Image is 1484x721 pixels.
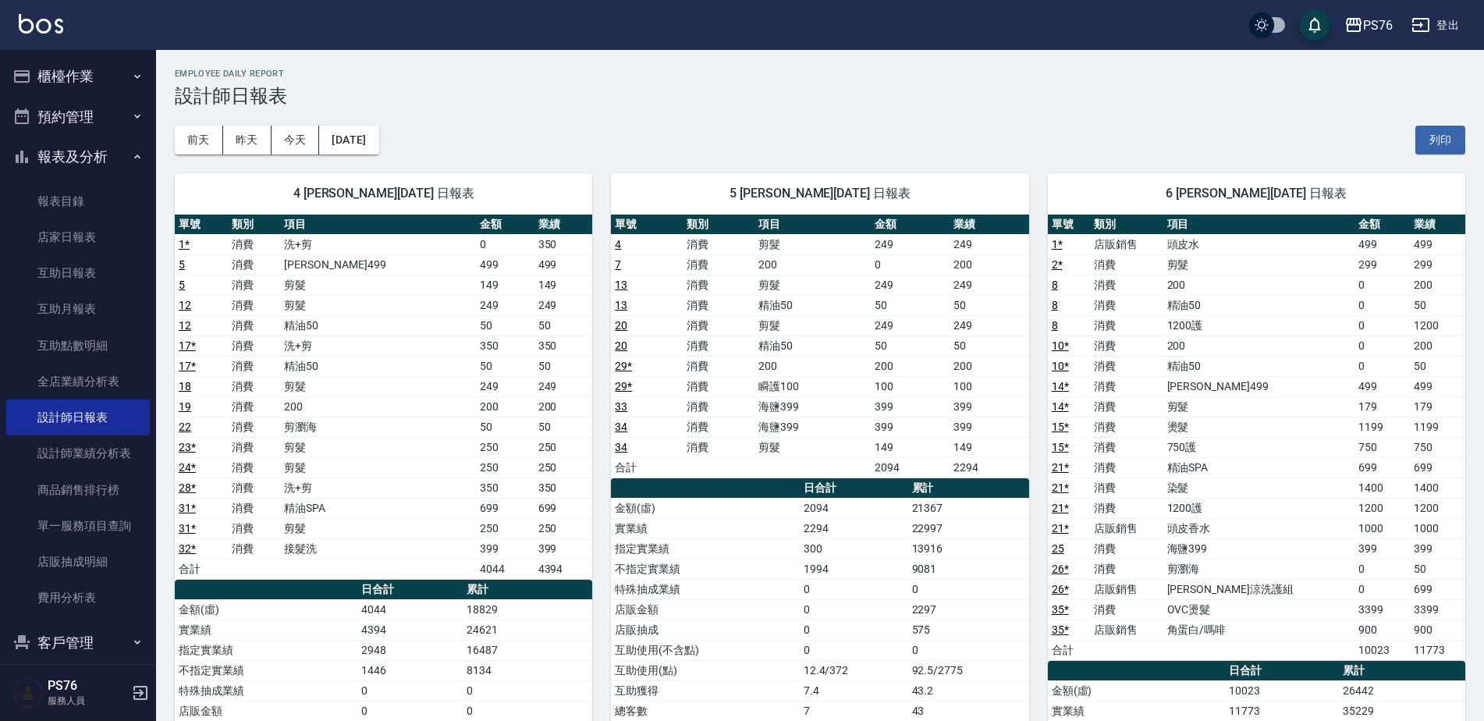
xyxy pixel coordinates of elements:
[1163,498,1354,518] td: 1200護
[908,579,1029,599] td: 0
[6,97,150,137] button: 預約管理
[611,620,799,640] td: 店販抽成
[1090,336,1163,356] td: 消費
[476,457,534,478] td: 250
[280,254,475,275] td: [PERSON_NAME]499
[6,400,150,435] a: 設計師日報表
[683,295,754,315] td: 消費
[611,579,799,599] td: 特殊抽成業績
[280,315,475,336] td: 精油50
[1299,9,1330,41] button: save
[1354,437,1410,457] td: 750
[534,315,593,336] td: 50
[1163,336,1354,356] td: 200
[1410,215,1465,235] th: 業績
[175,69,1465,79] h2: Employee Daily Report
[1163,356,1354,376] td: 精油50
[615,319,627,332] a: 20
[228,215,281,235] th: 類別
[908,599,1029,620] td: 2297
[1410,538,1465,559] td: 399
[228,437,281,457] td: 消費
[476,336,534,356] td: 350
[754,295,871,315] td: 精油50
[280,295,475,315] td: 剪髮
[534,518,593,538] td: 250
[1090,396,1163,417] td: 消費
[1090,275,1163,295] td: 消費
[175,620,357,640] td: 實業績
[228,417,281,437] td: 消費
[6,544,150,580] a: 店販抽成明細
[754,254,871,275] td: 200
[1163,538,1354,559] td: 海鹽399
[683,437,754,457] td: 消費
[683,417,754,437] td: 消費
[175,599,357,620] td: 金額(虛)
[1410,437,1465,457] td: 750
[1163,478,1354,498] td: 染髮
[615,441,627,453] a: 34
[1163,275,1354,295] td: 200
[754,215,871,235] th: 項目
[1163,518,1354,538] td: 頭皮香水
[1410,254,1465,275] td: 299
[1090,254,1163,275] td: 消費
[611,538,799,559] td: 指定實業績
[1354,620,1410,640] td: 900
[1052,279,1058,291] a: 8
[228,396,281,417] td: 消費
[871,315,950,336] td: 249
[683,356,754,376] td: 消費
[615,258,621,271] a: 7
[611,457,683,478] td: 合計
[280,498,475,518] td: 精油SPA
[1090,620,1163,640] td: 店販銷售
[12,677,44,709] img: Person
[1354,275,1410,295] td: 0
[1090,437,1163,457] td: 消費
[683,254,754,275] td: 消費
[800,498,908,518] td: 2094
[1090,579,1163,599] td: 店販銷售
[1090,599,1163,620] td: 消費
[683,234,754,254] td: 消費
[534,376,593,396] td: 249
[611,518,799,538] td: 實業績
[476,376,534,396] td: 249
[476,254,534,275] td: 499
[228,518,281,538] td: 消費
[179,279,185,291] a: 5
[175,85,1465,107] h3: 設計師日報表
[534,336,593,356] td: 350
[1163,396,1354,417] td: 剪髮
[1354,538,1410,559] td: 399
[871,336,950,356] td: 50
[6,508,150,544] a: 單一服務項目查詢
[1163,599,1354,620] td: OVC燙髮
[1163,215,1354,235] th: 項目
[1410,356,1465,376] td: 50
[800,599,908,620] td: 0
[1090,417,1163,437] td: 消費
[908,559,1029,579] td: 9081
[534,538,593,559] td: 399
[615,279,627,291] a: 13
[754,396,871,417] td: 海鹽399
[800,518,908,538] td: 2294
[534,295,593,315] td: 249
[534,254,593,275] td: 499
[476,295,534,315] td: 249
[950,336,1028,356] td: 50
[228,295,281,315] td: 消費
[1090,457,1163,478] td: 消費
[1363,16,1393,35] div: PS76
[228,457,281,478] td: 消費
[179,421,191,433] a: 22
[950,437,1028,457] td: 149
[6,219,150,255] a: 店家日報表
[175,640,357,660] td: 指定實業績
[476,559,534,579] td: 4044
[463,599,592,620] td: 18829
[1163,579,1354,599] td: [PERSON_NAME]涼洗護組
